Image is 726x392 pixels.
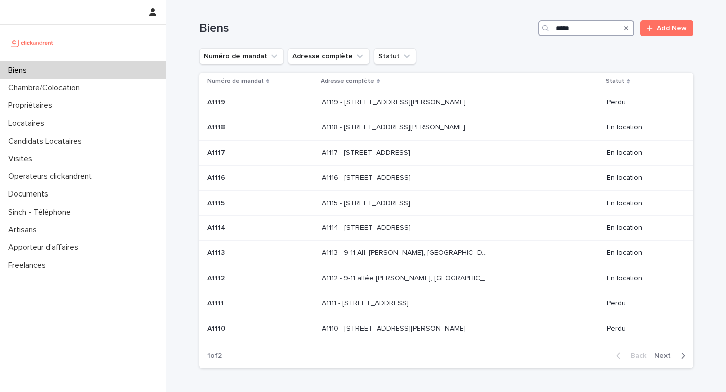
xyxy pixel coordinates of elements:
p: En location [607,123,677,132]
p: A1116 - [STREET_ADDRESS] [322,172,413,182]
p: Perdu [607,299,677,308]
button: Adresse complète [288,48,370,64]
p: A1119 - [STREET_ADDRESS][PERSON_NAME] [322,96,468,107]
input: Search [538,20,634,36]
span: Back [625,352,646,359]
p: A1119 [207,96,227,107]
tr: A1113A1113 A1113 - 9-11 All. [PERSON_NAME], [GEOGRAPHIC_DATA] 94200A1113 - 9-11 All. [PERSON_NAME... [199,241,693,266]
p: Freelances [4,260,54,270]
button: Next [650,351,693,360]
tr: A1116A1116 A1116 - [STREET_ADDRESS]A1116 - [STREET_ADDRESS] En location [199,165,693,190]
p: Chambre/Colocation [4,83,88,93]
p: Perdu [607,324,677,333]
p: Operateurs clickandrent [4,172,100,181]
p: En location [607,274,677,283]
p: Sinch - Téléphone [4,208,79,217]
p: Documents [4,189,56,199]
p: A1113 [207,247,227,257]
p: En location [607,249,677,257]
p: A1111 [207,297,226,308]
h1: Biens [199,21,534,36]
span: Next [654,352,677,359]
p: En location [607,224,677,232]
p: Adresse complète [321,76,374,87]
img: UCB0brd3T0yccxBKYDjQ [8,33,57,53]
p: Numéro de mandat [207,76,264,87]
p: A1110 [207,322,227,333]
p: A1115 [207,197,227,208]
p: Visites [4,154,40,164]
p: A1117 [207,147,227,157]
p: A1118 - [STREET_ADDRESS][PERSON_NAME] [322,121,467,132]
p: En location [607,149,677,157]
p: A1114 [207,222,227,232]
p: A1112 [207,272,227,283]
tr: A1112A1112 A1112 - 9-11 allée [PERSON_NAME], [GEOGRAPHIC_DATA] 94200A1112 - 9-11 allée [PERSON_NA... [199,266,693,291]
a: Add New [640,20,693,36]
p: Statut [606,76,624,87]
button: Numéro de mandat [199,48,284,64]
p: Propriétaires [4,101,60,110]
p: A1111 - [STREET_ADDRESS] [322,297,411,308]
p: En location [607,199,677,208]
p: A1114 - [STREET_ADDRESS] [322,222,413,232]
p: Apporteur d'affaires [4,243,86,252]
p: Candidats Locataires [4,137,90,146]
p: A1113 - 9-11 All. [PERSON_NAME], [GEOGRAPHIC_DATA] 94200 [322,247,492,257]
p: Biens [4,66,35,75]
tr: A1118A1118 A1118 - [STREET_ADDRESS][PERSON_NAME]A1118 - [STREET_ADDRESS][PERSON_NAME] En location [199,115,693,141]
p: A1118 [207,121,227,132]
tr: A1115A1115 A1115 - [STREET_ADDRESS]A1115 - [STREET_ADDRESS] En location [199,190,693,216]
p: 1 of 2 [199,344,230,368]
tr: A1117A1117 A1117 - [STREET_ADDRESS]A1117 - [STREET_ADDRESS] En location [199,140,693,165]
p: A1110 - [STREET_ADDRESS][PERSON_NAME] [322,322,468,333]
p: A1116 [207,172,227,182]
p: En location [607,174,677,182]
button: Back [608,351,650,360]
p: Perdu [607,98,677,107]
tr: A1110A1110 A1110 - [STREET_ADDRESS][PERSON_NAME]A1110 - [STREET_ADDRESS][PERSON_NAME] Perdu [199,316,693,341]
p: A1112 - 9-11 allée [PERSON_NAME], [GEOGRAPHIC_DATA] 94200 [322,272,492,283]
button: Statut [374,48,416,64]
span: Add New [657,25,687,32]
p: A1117 - [STREET_ADDRESS] [322,147,412,157]
p: A1115 - [STREET_ADDRESS] [322,197,412,208]
tr: A1119A1119 A1119 - [STREET_ADDRESS][PERSON_NAME]A1119 - [STREET_ADDRESS][PERSON_NAME] Perdu [199,90,693,115]
tr: A1111A1111 A1111 - [STREET_ADDRESS]A1111 - [STREET_ADDRESS] Perdu [199,291,693,316]
tr: A1114A1114 A1114 - [STREET_ADDRESS]A1114 - [STREET_ADDRESS] En location [199,216,693,241]
p: Artisans [4,225,45,235]
p: Locataires [4,119,52,128]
